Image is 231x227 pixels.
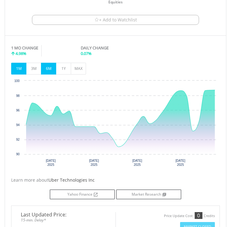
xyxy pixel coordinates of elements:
[16,212,111,217] span: Last Updated Price:
[41,63,56,75] button: 6M
[16,109,20,112] text: 96
[14,79,20,83] text: 100
[175,159,185,166] text: [DATE] 2025
[195,212,202,219] div: 0
[16,217,111,223] span: 15-min. Delay*
[16,51,26,56] span: 4.98%
[132,159,142,166] text: [DATE] 2025
[16,123,20,127] text: 94
[71,63,86,75] button: MAX
[204,214,215,218] div: Credits
[11,78,220,171] svg: Interactive chart
[32,15,199,25] button: Watchlist + Add to Watchlist
[26,63,41,75] button: 3M
[81,51,92,56] span: 0.07%
[11,45,38,51] div: 1 MO CHANGE
[11,177,220,183] div: Learn more about
[89,159,99,166] text: [DATE] 2025
[164,214,193,218] div: Price Update Cost:
[46,159,56,166] text: [DATE] 2025
[11,78,220,171] div: Chart. Highcharts interactive chart.
[16,152,20,156] text: 90
[94,18,99,22] img: Watchlist
[116,189,181,199] a: Market Research
[81,45,185,51] div: DAILY CHANGE
[48,177,95,183] span: Uber Technologies Inc
[56,63,71,75] button: 1Y
[16,94,20,98] text: 98
[99,17,137,23] span: + Add to Watchlist
[11,63,26,75] button: 1M
[50,189,115,199] a: Yahoo Finance
[16,138,20,141] text: 92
